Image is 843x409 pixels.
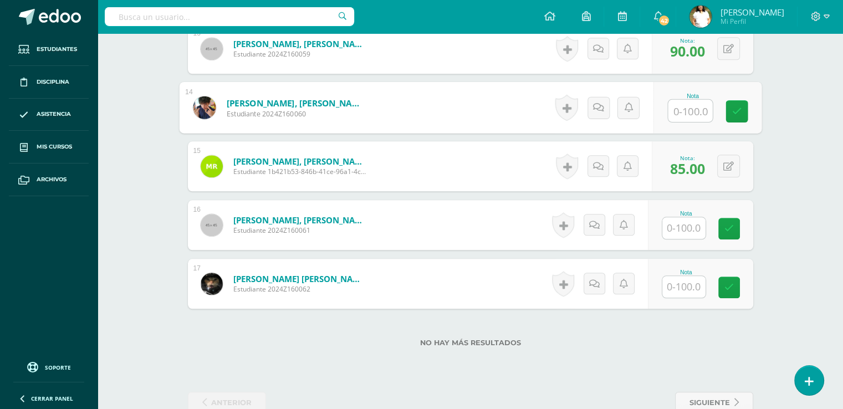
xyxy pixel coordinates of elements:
[667,93,718,99] div: Nota
[37,45,77,54] span: Estudiantes
[662,211,711,217] div: Nota
[188,339,753,347] label: No hay más resultados
[201,273,223,295] img: 66b4d31f76f109e35b309ac700eef513.png
[662,276,706,298] input: 0-100.0
[201,214,223,236] img: 45x45
[233,49,366,59] span: Estudiante 2024Z160059
[37,175,67,184] span: Archivos
[226,109,363,119] span: Estudiante 2024Z160060
[670,37,705,44] div: Nota:
[658,14,670,27] span: 42
[670,42,705,60] span: 90.00
[233,214,366,226] a: [PERSON_NAME], [PERSON_NAME]
[45,364,71,371] span: Soporte
[201,38,223,60] img: 45x45
[13,359,84,374] a: Soporte
[9,33,89,66] a: Estudiantes
[233,156,366,167] a: [PERSON_NAME], [PERSON_NAME]
[37,110,71,119] span: Asistencia
[31,395,73,402] span: Cerrar panel
[37,142,72,151] span: Mis cursos
[668,100,712,122] input: 0-100.0
[233,284,366,294] span: Estudiante 2024Z160062
[105,7,354,26] input: Busca un usuario...
[233,226,366,235] span: Estudiante 2024Z160061
[226,97,363,109] a: [PERSON_NAME], [PERSON_NAME]
[689,6,712,28] img: c7b04b25378ff11843444faa8800c300.png
[37,78,69,86] span: Disciplina
[9,66,89,99] a: Disciplina
[233,273,366,284] a: [PERSON_NAME] [PERSON_NAME]
[662,217,706,239] input: 0-100.0
[233,167,366,176] span: Estudiante 1b421b53-846b-41ce-96a1-4cc90ba80aa3
[670,159,705,178] span: 85.00
[720,7,784,18] span: [PERSON_NAME]
[201,155,223,177] img: acfefa27774131f43367684ff95d5851.png
[9,131,89,163] a: Mis cursos
[193,96,216,119] img: b4686e29dfb25c5b6fc7eb5e356a6a04.png
[720,17,784,26] span: Mi Perfil
[233,38,366,49] a: [PERSON_NAME], [PERSON_NAME]
[9,163,89,196] a: Archivos
[670,154,705,162] div: Nota:
[9,99,89,131] a: Asistencia
[662,269,711,275] div: Nota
